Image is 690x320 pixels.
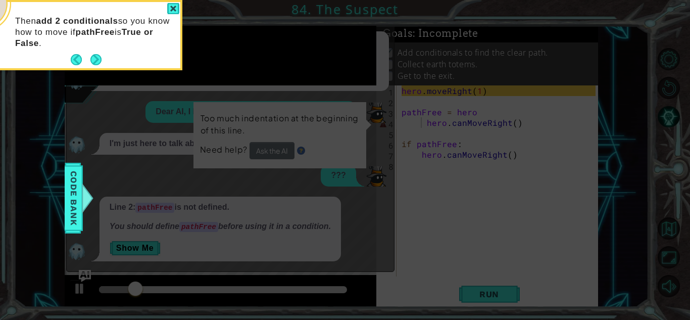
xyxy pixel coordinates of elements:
button: Next [90,54,102,66]
button: Back [71,54,90,65]
p: Then so you know how to move if is . [15,16,173,49]
strong: add 2 conditionals [36,16,118,26]
strong: True or False [15,27,153,48]
strong: pathFree [76,27,115,37]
